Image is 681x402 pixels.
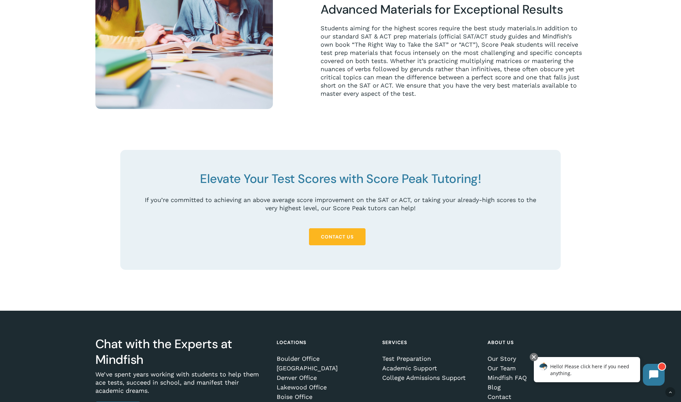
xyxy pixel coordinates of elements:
[487,374,583,381] a: Mindfish FAQ
[382,355,478,362] a: Test Preparation
[487,336,583,349] h4: About Us
[487,393,583,400] a: Contact
[487,384,583,391] a: Blog
[527,352,671,392] iframe: Chatbot
[321,233,354,240] span: Contact Us
[277,393,372,400] a: Boise Office
[487,355,583,362] a: Our Story
[277,374,372,381] a: Denver Office
[95,336,267,368] h3: Chat with the Experts at Mindfish
[321,25,582,97] span: In addition to our standard SAT & ACT prep materials (official SAT/ACT study guides and Mindfish’...
[487,365,583,372] a: Our Team
[200,171,481,187] span: Elevate Your Test Scores with Score Peak Tutoring!
[382,336,478,349] h4: Services
[321,2,586,17] h3: Advanced Materials for Exceptional Results
[321,24,586,98] p: Students aiming for the highest scores require the best study materials.
[95,370,267,402] p: We’ve spent years working with students to help them ace tests, succeed in school, and manifest t...
[277,355,372,362] a: Boulder Office
[382,374,478,381] a: College Admissions Support
[277,336,372,349] h4: Locations
[142,196,540,212] p: If you’re committed to achieving an above average score improvement on the SAT or ACT, or taking ...
[277,365,372,372] a: [GEOGRAPHIC_DATA]
[382,365,478,372] a: Academic Support
[277,384,372,391] a: Lakewood Office
[309,228,366,245] a: Contact Us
